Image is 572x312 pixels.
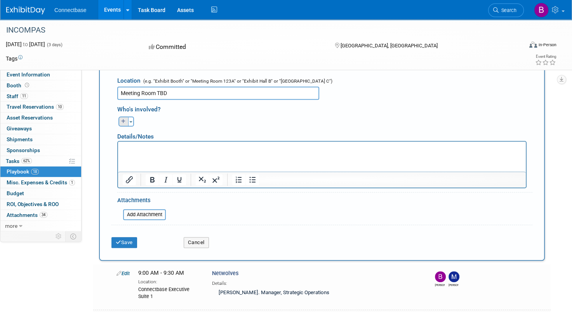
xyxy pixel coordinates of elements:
span: [DATE] [DATE] [6,41,45,47]
span: Connectbase [54,7,87,13]
div: Details: [212,278,421,287]
iframe: Rich Text Area [118,142,526,172]
span: 9:00 AM - 9:30 AM [138,270,184,276]
img: Brian Maggiacomo [435,271,446,282]
span: (e.g. "Exhibit Booth" or "Meeting Room 123A" or "Exhibit Hall B" or "[GEOGRAPHIC_DATA] C") [142,78,332,84]
div: Attachments [117,196,166,206]
button: Save [111,237,137,248]
div: In-Person [538,42,556,48]
a: Misc. Expenses & Credits1 [0,177,81,188]
img: Matt Clark [449,271,459,282]
a: Booth [0,80,81,91]
span: Budget [7,190,24,196]
button: Italic [159,174,172,185]
span: Travel Reservations [7,104,64,110]
a: Travel Reservations10 [0,102,81,112]
div: Event Rating [535,55,556,59]
span: Netwolves [212,270,238,277]
span: 62% [21,158,32,164]
a: Playbook18 [0,166,81,177]
span: Tasks [6,158,32,164]
span: Staff [7,93,28,99]
div: Location: [138,277,200,285]
span: Attachments [7,212,47,218]
div: Connectbase Executive Suite 1 [138,285,200,300]
img: Format-Inperson.png [529,42,537,48]
div: Who's involved? [117,102,532,114]
span: ROI, Objectives & ROO [7,201,59,207]
div: Matt Clark [449,282,458,287]
button: Bullet list [246,174,259,185]
span: 10 [56,104,64,110]
span: to [22,41,29,47]
button: Numbered list [232,174,245,185]
a: Tasks62% [0,156,81,166]
span: Search [499,7,516,13]
span: 18 [31,169,39,175]
button: Insert/edit link [123,174,136,185]
td: Personalize Event Tab Strip [52,231,66,241]
span: Location [117,77,141,84]
img: Brian Maggiacomo [534,3,549,17]
a: Search [488,3,524,17]
span: Shipments [7,136,33,142]
span: 1 [69,180,75,185]
span: Misc. Expenses & Credits [7,179,75,185]
td: Toggle Event Tabs [66,231,82,241]
a: Giveaways [0,123,81,134]
button: Bold [146,174,159,185]
a: Sponsorships [0,145,81,156]
span: Giveaways [7,125,32,132]
a: Shipments [0,134,81,145]
span: Asset Reservations [7,114,53,121]
span: Booth [7,82,31,88]
span: more [5,223,17,229]
a: ROI, Objectives & ROO [0,199,81,210]
span: Playbook [7,168,39,175]
span: Event Information [7,71,50,78]
div: Brian Maggiacomo [435,282,445,287]
a: Attachments34 [0,210,81,220]
div: Committed [146,40,322,54]
div: [PERSON_NAME]. Manager, Strategic Operations [212,287,421,300]
span: Sponsorships [7,147,40,153]
button: Underline [173,174,186,185]
button: Subscript [196,174,209,185]
td: Tags [6,55,23,62]
a: Event Information [0,69,81,80]
a: Budget [0,188,81,199]
button: Superscript [209,174,223,185]
div: Details/Notes [117,127,527,141]
a: Staff11 [0,91,81,102]
span: 11 [20,93,28,99]
a: Asset Reservations [0,113,81,123]
a: more [0,221,81,231]
img: ExhibitDay [6,7,45,14]
div: Event Format [475,40,556,52]
button: Cancel [184,237,209,248]
a: Edit [116,270,130,276]
span: [GEOGRAPHIC_DATA], [GEOGRAPHIC_DATA] [341,43,438,49]
span: 34 [40,212,47,218]
span: (3 days) [46,42,63,47]
span: Booth not reserved yet [23,82,31,88]
div: INCOMPAS [3,23,509,37]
